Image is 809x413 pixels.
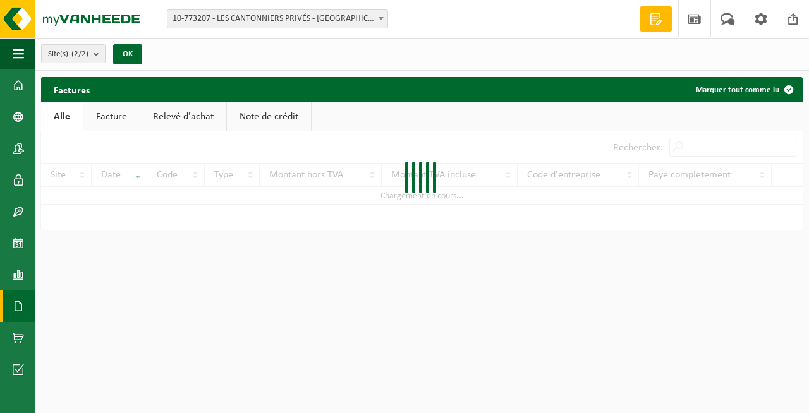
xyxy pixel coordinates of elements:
count: (2/2) [71,50,88,58]
button: OK [113,44,142,64]
span: 10-773207 - LES CANTONNIERS PRIVÉS - LIEVIN [167,10,387,28]
a: Note de crédit [227,102,311,131]
span: Site(s) [48,45,88,64]
button: Marquer tout comme lu [686,77,801,102]
button: Site(s)(2/2) [41,44,106,63]
h2: Factures [41,77,102,102]
a: Relevé d'achat [140,102,226,131]
a: Facture [83,102,140,131]
a: Alle [41,102,83,131]
span: 10-773207 - LES CANTONNIERS PRIVÉS - LIEVIN [167,9,388,28]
